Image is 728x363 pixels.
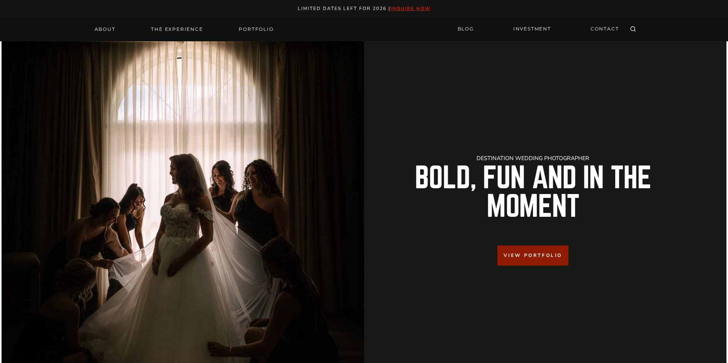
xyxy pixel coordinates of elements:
a: View Portfolio [497,246,568,265]
a: CONTACT [586,22,624,36]
img: Logo of Roy Serafin Photo Co., featuring stylized text in white on a light background, representi... [336,20,393,38]
a: THE EXPERIENCE [146,24,207,35]
nav: Secondary Navigation [453,22,624,36]
a: Portfolio [234,24,278,35]
span: View Portfolio [504,252,562,259]
h1: Destination Wedding Photographer [370,155,696,161]
a: About [90,24,120,35]
a: INVESTMENT [509,22,556,36]
h2: Bold, Fun And in the Moment [370,164,696,221]
a: BLOG [453,22,479,36]
button: View Search Form [628,24,638,35]
p: Limited Dates LEft for 2026 | [8,5,720,13]
a: inquire now [390,5,431,12]
nav: Primary Navigation [90,24,278,35]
